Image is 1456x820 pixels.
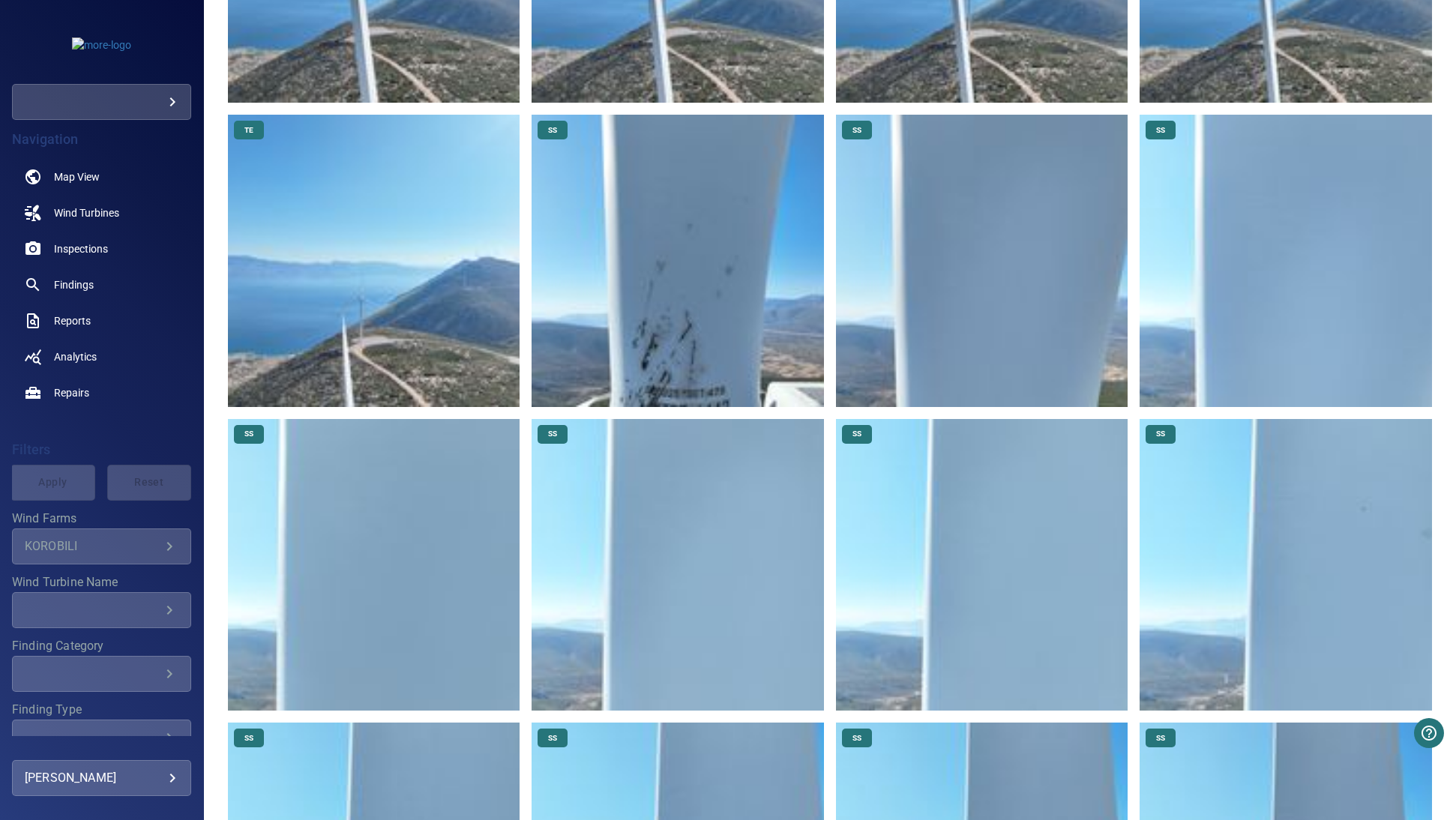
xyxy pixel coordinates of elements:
[843,125,870,136] span: SS
[843,733,870,744] span: SS
[235,733,262,744] span: SS
[54,385,89,400] span: Repairs
[12,339,191,375] a: analytics noActive
[12,159,191,195] a: map noActive
[12,576,191,588] label: Wind Turbine Name
[12,132,191,147] h4: Navigation
[72,37,131,52] img: more-logo
[54,349,97,364] span: Analytics
[843,429,870,439] span: SS
[12,640,191,652] label: Finding Category
[25,766,178,790] div: [PERSON_NAME]
[12,704,191,716] label: Finding Type
[54,277,94,292] span: Findings
[12,303,191,339] a: reports noActive
[235,429,262,439] span: SS
[539,125,566,136] span: SS
[54,313,91,328] span: Reports
[1147,125,1174,136] span: SS
[539,429,566,439] span: SS
[12,442,191,457] h4: Filters
[1147,733,1174,744] span: SS
[54,169,100,184] span: Map View
[12,720,191,756] div: Finding Type
[539,733,566,744] span: SS
[54,241,108,256] span: Inspections
[12,195,191,231] a: windturbines noActive
[12,513,191,525] label: Wind Farms
[12,592,191,628] div: Wind Turbine Name
[1147,429,1174,439] span: SS
[12,267,191,303] a: findings noActive
[12,528,191,564] div: Wind Farms
[235,125,262,136] span: TE
[12,84,191,120] div: more
[25,539,160,553] div: KOROBILI
[12,231,191,267] a: inspections noActive
[12,375,191,411] a: repairs noActive
[12,656,191,692] div: Finding Category
[54,205,119,220] span: Wind Turbines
